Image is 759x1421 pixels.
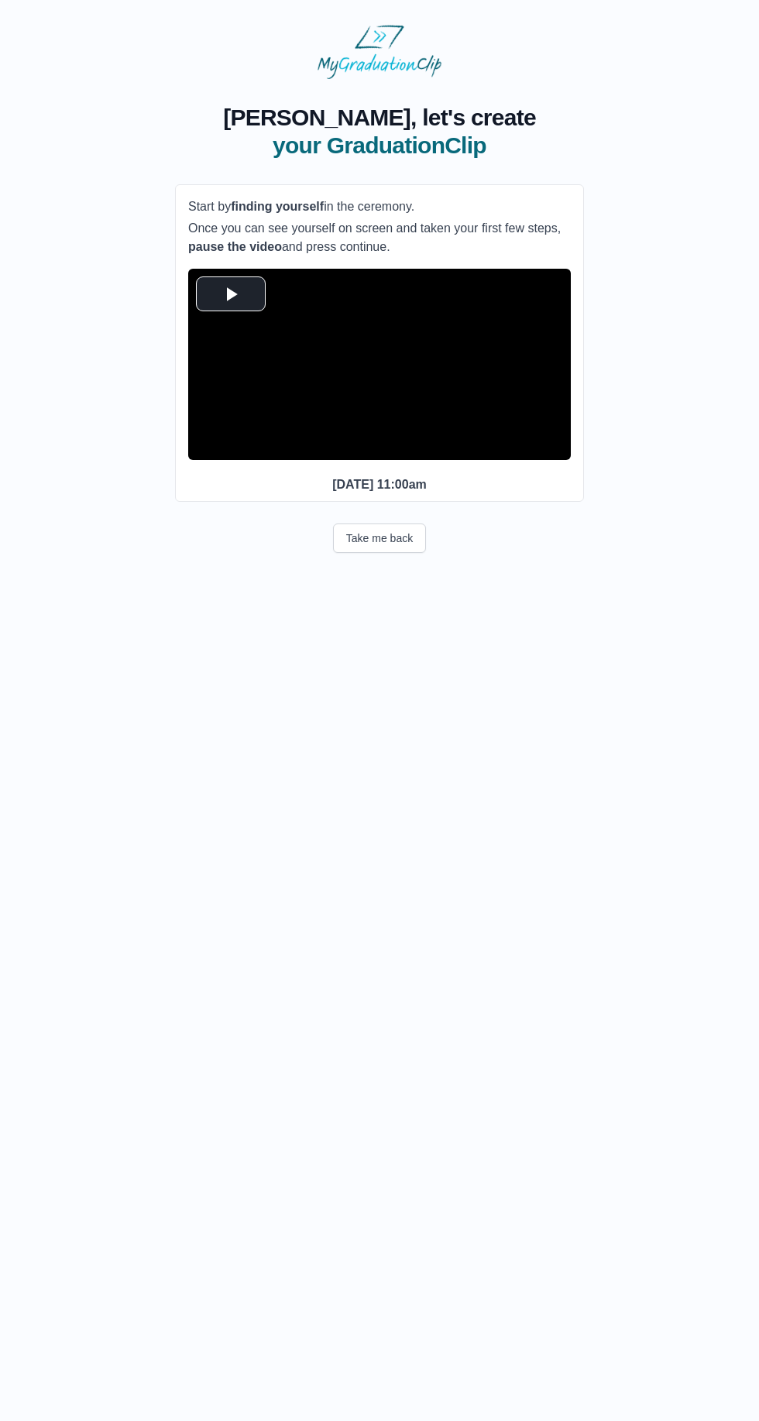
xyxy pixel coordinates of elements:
p: [DATE] 11:00am [188,475,571,494]
span: [PERSON_NAME], let's create [223,104,536,132]
button: Play Video [196,276,266,311]
b: pause the video [188,240,282,253]
p: Once you can see yourself on screen and taken your first few steps, and press continue. [188,219,571,256]
p: Start by in the ceremony. [188,197,571,216]
button: Take me back [333,523,426,553]
div: Video Player [188,269,571,460]
span: your GraduationClip [223,132,536,160]
b: finding yourself [231,200,324,213]
img: MyGraduationClip [318,25,441,79]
